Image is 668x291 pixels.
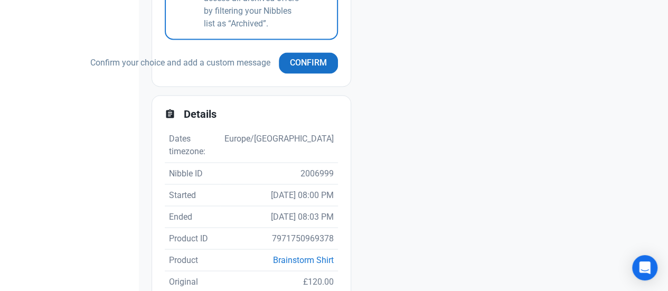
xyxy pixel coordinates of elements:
[165,128,220,163] td: Dates timezone:
[220,163,338,184] td: 2006999
[165,184,220,206] td: Started
[165,206,220,228] td: Ended
[165,109,175,119] span: assignment
[220,128,338,163] td: Europe/[GEOGRAPHIC_DATA]
[220,206,338,228] td: [DATE] 08:03 PM
[165,228,220,249] td: Product ID
[273,255,334,265] a: Brainstorm Shirt
[165,163,220,184] td: Nibble ID
[220,228,338,249] td: 7971750969378
[279,52,338,73] button: Confirm
[290,57,327,69] span: Confirm
[632,255,657,280] div: Open Intercom Messenger
[90,57,270,69] p: Confirm your choice and add a custom message
[165,249,220,271] td: Product
[184,108,338,120] h2: Details
[220,184,338,206] td: [DATE] 08:00 PM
